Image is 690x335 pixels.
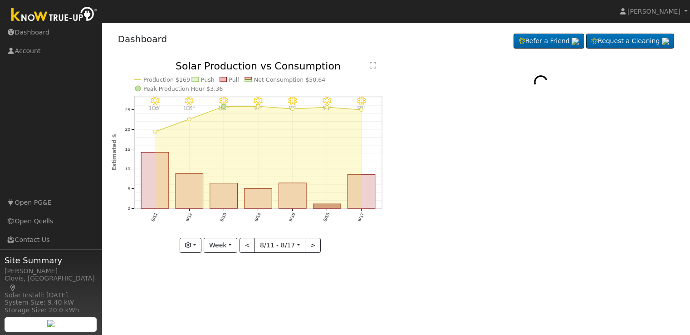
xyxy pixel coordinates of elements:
span: Site Summary [5,254,97,266]
div: System Size: 9.40 kW [5,298,97,307]
img: retrieve [572,38,579,45]
img: retrieve [662,38,669,45]
div: [PERSON_NAME] [5,266,97,276]
a: Dashboard [118,34,167,44]
a: Map [9,284,17,291]
img: retrieve [47,320,54,327]
div: Storage Size: 20.0 kWh [5,305,97,315]
a: Request a Cleaning [586,34,674,49]
a: Refer a Friend [514,34,584,49]
div: Clovis, [GEOGRAPHIC_DATA] [5,274,97,293]
div: Solar Install: [DATE] [5,291,97,300]
img: Know True-Up [7,5,102,25]
span: [PERSON_NAME] [627,8,680,15]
